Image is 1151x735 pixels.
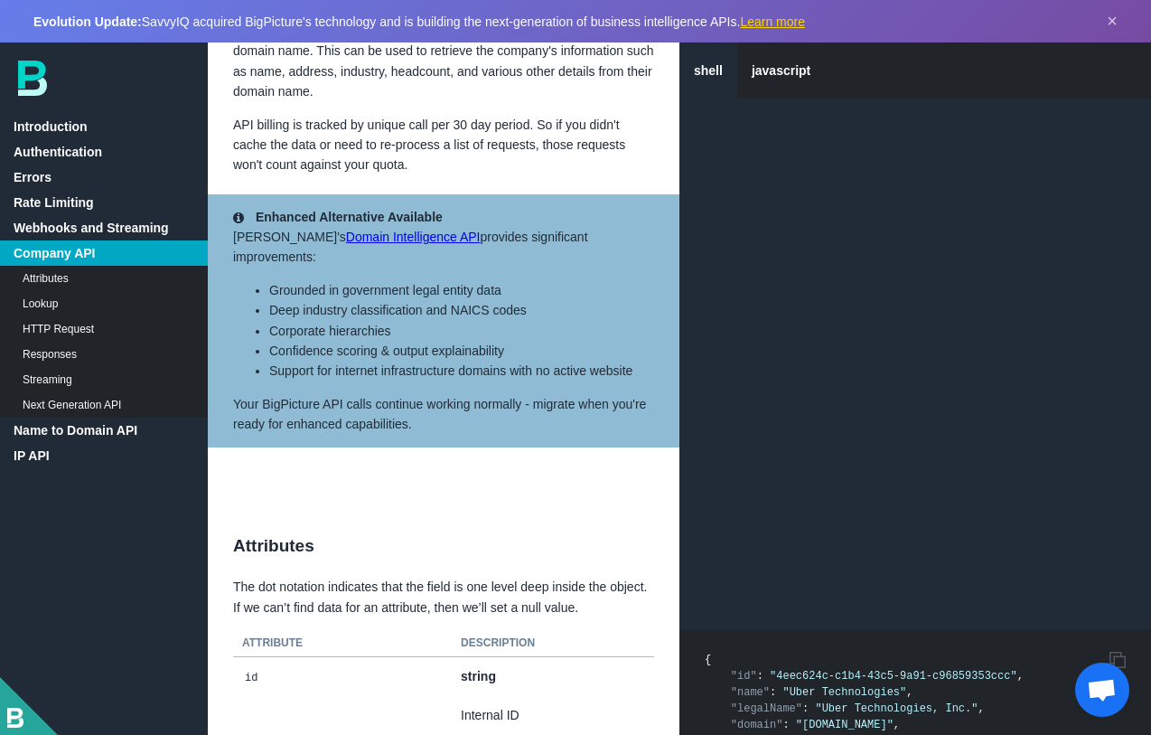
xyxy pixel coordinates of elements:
[757,670,763,683] span: :
[737,42,825,99] a: javascript
[1075,663,1129,717] div: Chat öffnen
[242,669,260,687] code: id
[906,686,912,699] span: ,
[208,194,679,448] aside: [PERSON_NAME]'s provides significant improvements: Your BigPicture API calls continue working nor...
[770,670,1017,683] span: "4eec624c-c1b4-43c5-9a91-c96859353ccc"
[208,516,679,578] h2: Attributes
[731,702,802,715] span: "legalName"
[679,42,737,99] a: shell
[269,341,654,361] li: Confidence scoring & output explainability
[731,670,757,683] span: "id"
[269,321,654,341] li: Corporate hierarchies
[461,669,496,683] strong: string
[978,702,984,715] span: ,
[208,115,679,175] p: API billing is tracked by unique call per 30 day period. So if you didn't cache the data or need ...
[452,630,654,657] th: Description
[740,14,805,29] a: Learn more
[815,702,978,715] span: "Uber Technologies, Inc."
[33,14,142,29] strong: Evolution Update:
[269,300,654,320] li: Deep industry classification and NAICS codes
[782,719,789,731] span: :
[1107,11,1118,32] button: Dismiss announcement
[770,686,776,699] span: :
[269,280,654,300] li: Grounded in government legal entity data
[452,696,654,734] td: Internal ID
[256,210,443,224] strong: Enhanced Alternative Available
[208,577,679,617] p: The dot notation indicates that the field is one level deep inside the object. If we can’t find d...
[894,719,900,731] span: ,
[802,702,809,715] span: :
[7,708,23,728] img: BigPicture-logo-whitev2.png
[796,719,894,731] span: "[DOMAIN_NAME]"
[233,630,452,657] th: Attribute
[731,686,770,699] span: "name"
[33,14,805,29] span: SavvyIQ acquired BigPicture's technology and is building the next-generation of business intellig...
[208,21,679,102] p: The Company API enables you to lookup company data based on a domain name. This can be used to re...
[731,719,783,731] span: "domain"
[1017,670,1024,683] span: ,
[346,230,481,244] a: Domain Intelligence API
[269,361,654,381] li: Support for internet infrastructure domains with no active website
[782,686,906,699] span: "Uber Technologies"
[705,654,711,666] span: {
[18,61,47,96] img: bp-logo-B-teal.svg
